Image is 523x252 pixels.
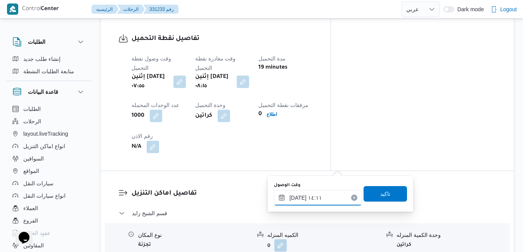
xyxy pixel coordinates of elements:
[132,111,144,121] b: 1000
[7,3,18,15] img: X8yXhbKr1z7QwAAAABJRU5ErkJggg==
[258,102,308,108] span: مرفقات نقطة التحميل
[28,37,45,47] h3: الطلبات
[9,177,88,190] button: سيارات النقل
[500,5,517,14] span: Logout
[488,2,520,17] button: Logout
[23,104,41,114] span: الطلبات
[92,5,119,14] button: الرئيسيه
[23,67,74,76] span: متابعة الطلبات النشطة
[9,190,88,202] button: انواع سيارات النقل
[267,231,380,239] div: الكميه المنزله
[132,34,313,44] h3: تفاصيل نقطة التحميل
[12,37,85,47] button: الطلبات
[9,227,88,239] button: عقود العملاء
[28,87,58,97] h3: قاعدة البيانات
[9,202,88,214] button: العملاء
[274,190,362,205] input: Press the down key to open a popover containing a calendar.
[132,72,168,91] b: إثنين [DATE] ٠٧:٥٥
[397,242,411,248] b: كراتين
[132,188,496,199] h3: تفاصيل اماكن التنزيل
[132,142,141,152] b: N/A
[6,53,92,81] div: الطلبات
[195,55,236,71] span: وقت مغادرة نقطة التحميل
[119,209,496,218] button: قسم الشيخ زايد
[351,195,357,201] button: Clear input
[267,112,277,117] b: اطلاع
[143,5,178,14] button: 331233 رقم
[23,129,68,138] span: layout.liveTracking
[258,110,262,119] b: 0
[380,189,390,198] span: تاكيد
[41,6,59,12] b: Center
[9,140,88,152] button: انواع اماكن التنزيل
[23,166,39,176] span: المواقع
[9,128,88,140] button: layout.liveTracking
[9,65,88,78] button: متابعة الطلبات النشطة
[9,103,88,115] button: الطلبات
[23,54,61,64] span: إنشاء طلب جديد
[9,165,88,177] button: المواقع
[12,87,85,97] button: قاعدة البيانات
[23,191,66,200] span: انواع سيارات النقل
[132,209,167,218] span: قسم الشيخ زايد
[454,6,484,12] span: Dark mode
[9,115,88,128] button: الرحلات
[23,142,65,151] span: انواع اماكن التنزيل
[8,221,33,244] iframe: chat widget
[138,242,151,248] b: تجزئة
[397,231,509,239] div: وحدة الكمية المنزله
[117,5,145,14] button: الرحلات
[132,133,153,139] span: رقم الاذن
[23,216,38,225] span: الفروع
[364,186,407,202] button: تاكيد
[23,204,38,213] span: العملاء
[23,117,41,126] span: الرحلات
[195,102,225,108] span: وحدة التحميل
[258,55,286,62] span: مدة التحميل
[23,154,44,163] span: السواقين
[267,243,270,249] b: 0
[274,182,300,188] label: وقت الوصول
[9,239,88,252] button: المقاولين
[23,241,44,250] span: المقاولين
[23,179,54,188] span: سيارات النقل
[132,55,171,71] span: وقت وصول نفطة التحميل
[9,214,88,227] button: الفروع
[138,231,251,239] div: نوع المكان
[263,110,280,119] button: اطلاع
[258,63,287,72] b: 19 minutes
[195,111,212,121] b: كراتين
[195,72,232,91] b: إثنين [DATE] ٠٨:١٥
[132,102,179,108] span: عدد الوحدات المحمله
[23,228,50,238] span: عقود العملاء
[9,53,88,65] button: إنشاء طلب جديد
[9,152,88,165] button: السواقين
